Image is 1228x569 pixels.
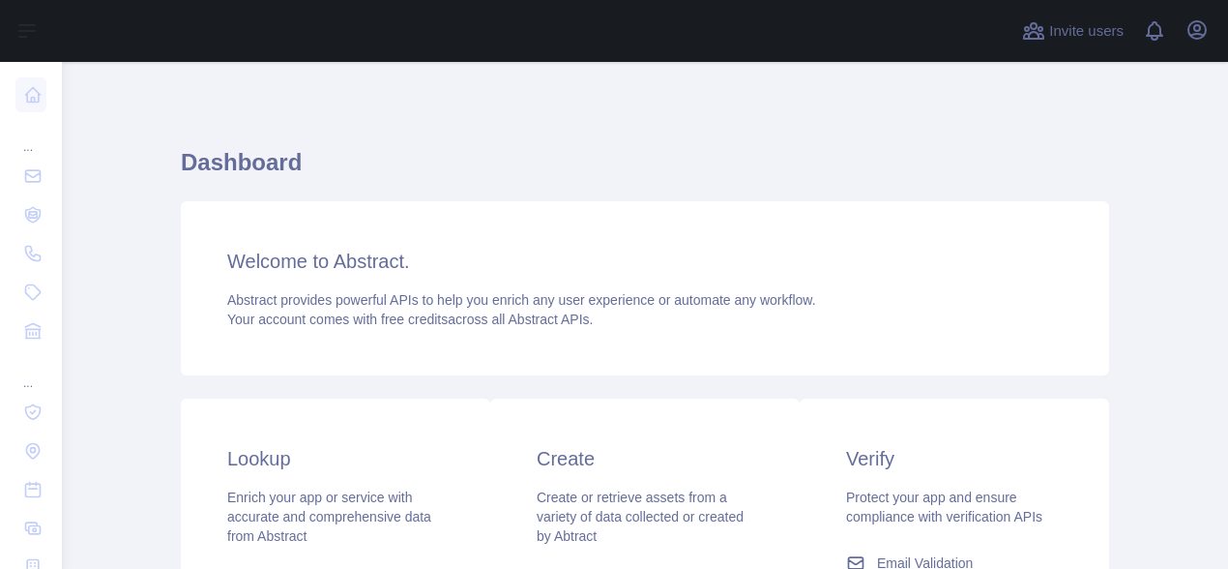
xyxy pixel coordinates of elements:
[1049,20,1124,43] span: Invite users
[227,312,593,327] span: Your account comes with across all Abstract APIs.
[537,490,744,544] span: Create or retrieve assets from a variety of data collected or created by Abtract
[537,445,753,472] h3: Create
[227,292,816,308] span: Abstract provides powerful APIs to help you enrich any user experience or automate any workflow.
[381,312,448,327] span: free credits
[15,352,46,391] div: ...
[15,116,46,155] div: ...
[846,490,1042,524] span: Protect your app and ensure compliance with verification APIs
[181,147,1109,194] h1: Dashboard
[1018,15,1127,46] button: Invite users
[227,445,444,472] h3: Lookup
[227,248,1063,275] h3: Welcome to Abstract.
[846,445,1063,472] h3: Verify
[227,490,431,544] span: Enrich your app or service with accurate and comprehensive data from Abstract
